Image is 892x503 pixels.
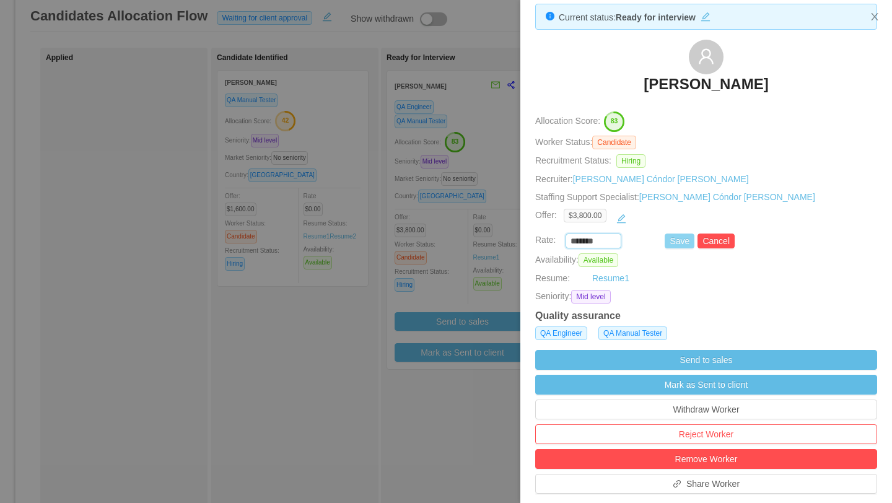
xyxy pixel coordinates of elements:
[571,290,610,304] span: Mid level
[611,209,631,229] button: icon: edit
[535,350,877,370] button: Send to sales
[598,326,667,340] span: QA Manual Tester
[644,74,768,94] h3: [PERSON_NAME]
[535,174,749,184] span: Recruiter:
[573,174,749,184] a: [PERSON_NAME] Cóndor [PERSON_NAME]
[535,474,877,494] button: icon: linkShare Worker
[697,48,715,65] i: icon: user
[611,118,618,125] text: 83
[616,154,645,168] span: Hiring
[535,255,623,265] span: Availability:
[535,424,877,444] button: Reject Worker
[696,9,715,22] button: icon: edit
[579,253,618,267] span: Available
[535,290,571,304] span: Seniority:
[592,272,629,285] a: Resume1
[535,375,877,395] button: Mark as Sent to client
[639,192,815,202] a: [PERSON_NAME] Cóndor [PERSON_NAME]
[535,310,621,321] strong: Quality assurance
[644,74,768,102] a: [PERSON_NAME]
[535,116,600,126] span: Allocation Score:
[535,137,592,147] span: Worker Status:
[616,12,696,22] strong: Ready for interview
[592,136,636,149] span: Candidate
[697,234,735,248] button: Cancel
[535,155,611,165] span: Recruitment Status:
[546,12,554,20] i: icon: info-circle
[665,234,694,248] button: Save
[535,400,877,419] button: Withdraw Worker
[870,12,880,22] i: icon: close
[559,12,616,22] span: Current status:
[564,209,606,222] span: $3,800.00
[535,449,877,469] button: Remove Worker
[535,326,587,340] span: QA Engineer
[600,111,625,131] button: 83
[535,273,570,283] span: Resume:
[535,192,815,202] span: Staffing Support Specialist:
